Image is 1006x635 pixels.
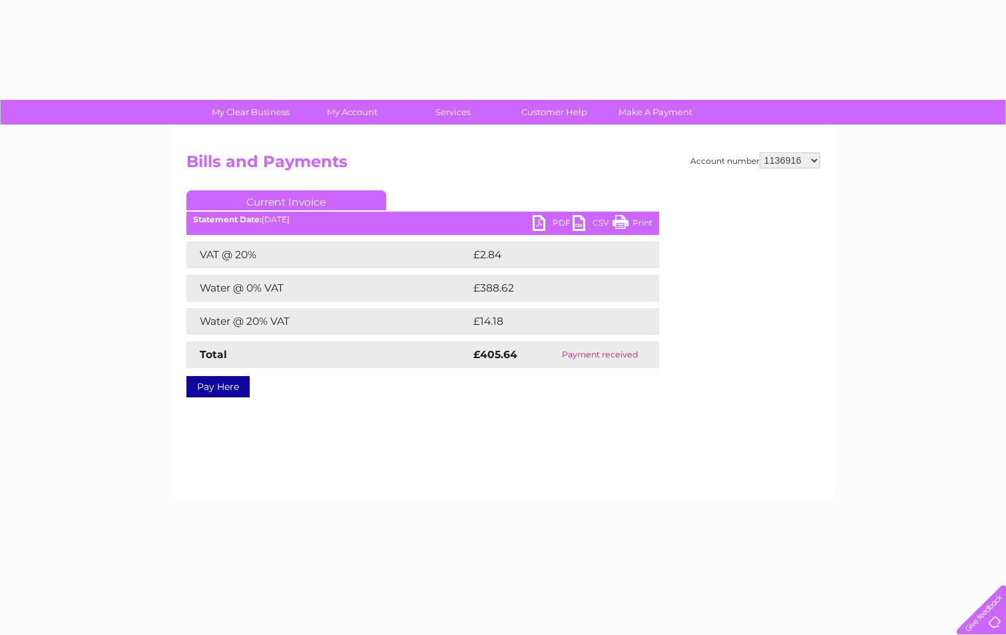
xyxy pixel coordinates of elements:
div: [DATE] [186,215,659,224]
td: £388.62 [470,275,636,302]
a: Pay Here [186,376,250,397]
a: Make A Payment [601,100,710,124]
td: £14.18 [470,308,630,335]
td: Water @ 0% VAT [186,275,470,302]
td: Payment received [541,341,658,368]
h2: Bills and Payments [186,152,820,178]
strong: Total [200,348,227,361]
td: Water @ 20% VAT [186,308,470,335]
a: My Clear Business [196,100,306,124]
a: My Account [297,100,407,124]
a: Print [613,215,652,234]
a: Customer Help [499,100,609,124]
a: PDF [533,215,573,234]
strong: £405.64 [473,348,517,361]
td: £2.84 [470,242,629,268]
a: Current Invoice [186,190,386,210]
b: Statement Date: [193,214,262,224]
td: VAT @ 20% [186,242,470,268]
div: Account number [690,152,820,168]
a: Services [398,100,508,124]
a: CSV [573,215,613,234]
